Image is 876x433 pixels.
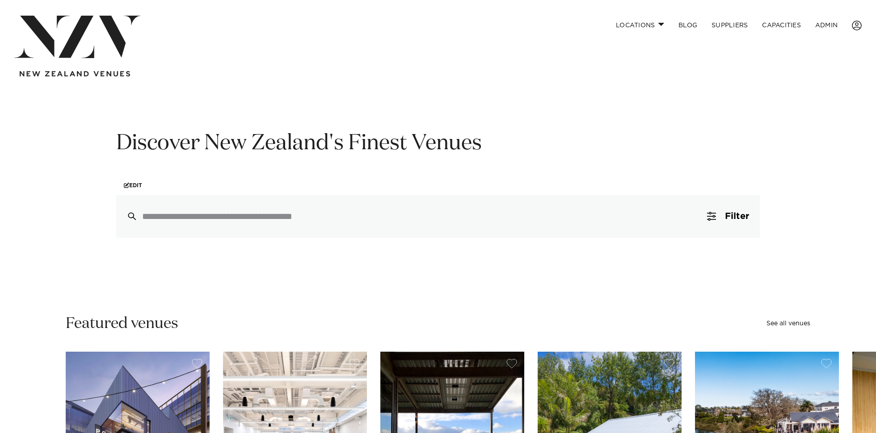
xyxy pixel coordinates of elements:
h1: Discover New Zealand's Finest Venues [116,130,760,158]
h2: Featured venues [66,314,178,334]
a: Edit [116,176,150,195]
a: Capacities [755,16,808,35]
a: ADMIN [808,16,845,35]
img: new-zealand-venues-text.png [20,71,130,77]
a: See all venues [766,320,810,327]
a: Locations [609,16,671,35]
button: Filter [696,195,760,238]
span: Filter [725,212,749,221]
a: SUPPLIERS [704,16,755,35]
a: BLOG [671,16,704,35]
img: nzv-logo.png [14,16,141,58]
